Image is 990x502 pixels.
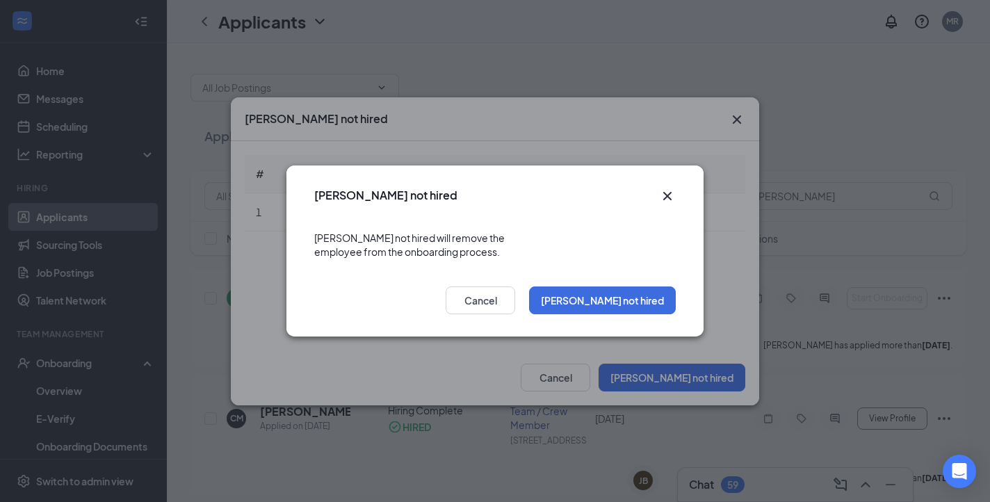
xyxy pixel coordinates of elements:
[446,286,515,314] button: Cancel
[529,286,676,314] button: [PERSON_NAME] not hired
[943,455,976,488] div: Open Intercom Messenger
[659,188,676,204] button: Close
[314,217,676,273] div: [PERSON_NAME] not hired will remove the employee from the onboarding process.
[314,188,457,203] h3: [PERSON_NAME] not hired
[659,188,676,204] svg: Cross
